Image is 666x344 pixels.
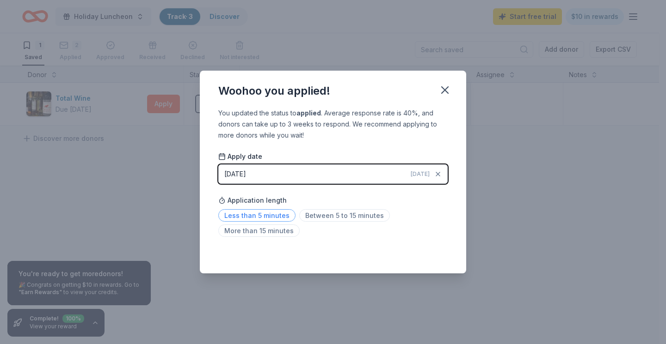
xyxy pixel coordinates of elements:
[218,108,448,141] div: You updated the status to . Average response rate is 40%, and donors can take up to 3 weeks to re...
[218,224,300,237] span: More than 15 minutes
[218,195,287,206] span: Application length
[224,169,246,180] div: [DATE]
[218,209,296,222] span: Less than 5 minutes
[296,109,321,117] b: applied
[218,152,262,161] span: Apply date
[411,170,430,178] span: [DATE]
[299,209,390,222] span: Between 5 to 15 minutes
[218,164,448,184] button: [DATE][DATE]
[218,84,330,98] div: Woohoo you applied!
